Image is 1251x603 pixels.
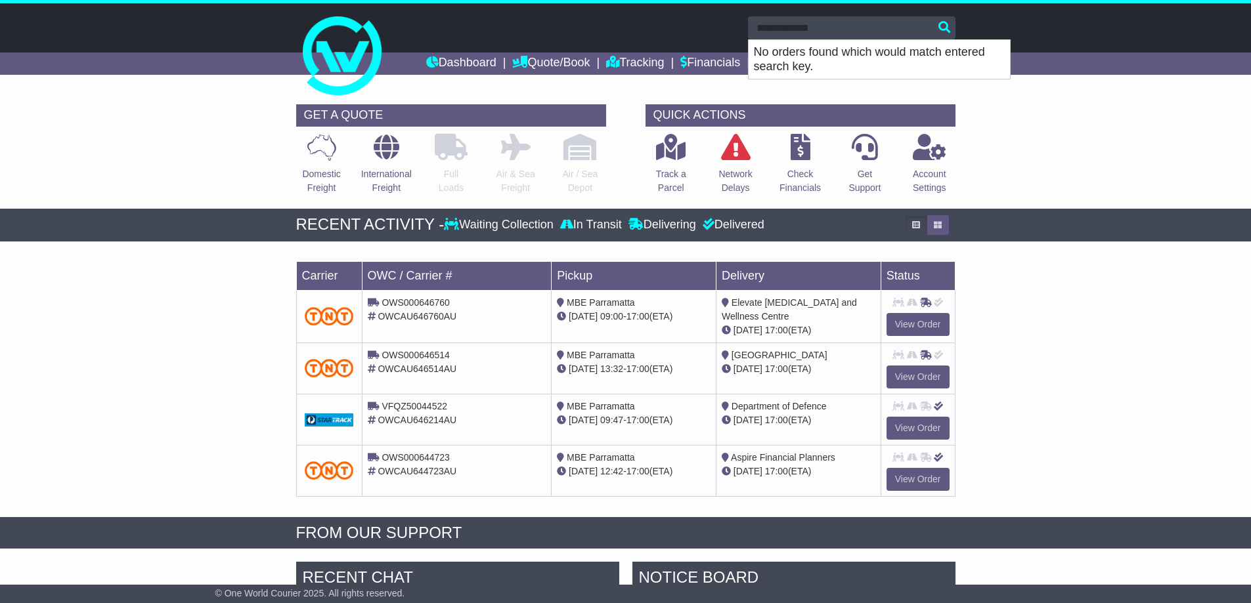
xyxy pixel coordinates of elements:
[718,133,753,202] a: NetworkDelays
[848,133,881,202] a: GetSupport
[567,401,634,411] span: MBE Parramatta
[887,468,950,491] a: View Order
[301,133,341,202] a: DomesticFreight
[444,218,556,232] div: Waiting Collection
[563,167,598,195] p: Air / Sea Depot
[734,325,762,335] span: [DATE]
[296,524,955,543] div: FROM OUR SUPPORT
[779,133,822,202] a: CheckFinancials
[426,52,496,75] a: Dashboard
[296,562,619,597] div: RECENT CHAT
[512,52,590,75] a: Quote/Book
[722,465,875,478] div: (ETA)
[734,415,762,425] span: [DATE]
[732,401,827,411] span: Department of Defence
[779,167,821,195] p: Check Financials
[632,562,955,597] div: NOTICE BOARD
[378,466,456,476] span: OWCAU644723AU
[567,297,634,308] span: MBE Parramatta
[913,167,946,195] p: Account Settings
[765,364,788,374] span: 17:00
[361,167,412,195] p: International Freight
[378,311,456,322] span: OWCAU646760AU
[552,261,716,290] td: Pickup
[557,218,625,232] div: In Transit
[722,297,857,322] span: Elevate [MEDICAL_DATA] and Wellness Centre
[646,104,955,127] div: QUICK ACTIONS
[765,415,788,425] span: 17:00
[305,461,354,479] img: TNT_Domestic.png
[382,297,450,308] span: OWS000646760
[296,104,606,127] div: GET A QUOTE
[912,133,947,202] a: AccountSettings
[382,401,447,411] span: VFQZ50044522
[887,313,950,336] a: View Order
[734,364,762,374] span: [DATE]
[378,364,456,374] span: OWCAU646514AU
[569,311,598,322] span: [DATE]
[557,362,711,376] div: - (ETA)
[722,413,875,427] div: (ETA)
[600,415,623,425] span: 09:47
[718,167,752,195] p: Network Delays
[557,465,711,478] div: - (ETA)
[625,218,699,232] div: Delivering
[765,466,788,476] span: 17:00
[382,350,450,360] span: OWS000646514
[569,364,598,374] span: [DATE]
[305,413,354,426] img: GetCarrierServiceDarkLogo
[557,413,711,427] div: - (ETA)
[435,167,468,195] p: Full Loads
[848,167,881,195] p: Get Support
[496,167,535,195] p: Air & Sea Freight
[626,364,649,374] span: 17:00
[296,261,362,290] td: Carrier
[626,466,649,476] span: 17:00
[732,350,827,360] span: [GEOGRAPHIC_DATA]
[296,215,445,234] div: RECENT ACTIVITY -
[606,52,664,75] a: Tracking
[600,466,623,476] span: 12:42
[569,415,598,425] span: [DATE]
[378,415,456,425] span: OWCAU646214AU
[600,311,623,322] span: 09:00
[680,52,740,75] a: Financials
[361,133,412,202] a: InternationalFreight
[567,452,634,463] span: MBE Parramatta
[626,311,649,322] span: 17:00
[765,325,788,335] span: 17:00
[887,417,950,440] a: View Order
[567,350,634,360] span: MBE Parramatta
[305,307,354,325] img: TNT_Domestic.png
[215,588,405,598] span: © One World Courier 2025. All rights reserved.
[382,452,450,463] span: OWS000644723
[626,415,649,425] span: 17:00
[600,364,623,374] span: 13:32
[699,218,764,232] div: Delivered
[722,362,875,376] div: (ETA)
[656,167,686,195] p: Track a Parcel
[569,466,598,476] span: [DATE]
[734,466,762,476] span: [DATE]
[749,40,1010,79] p: No orders found which would match entered search key.
[655,133,687,202] a: Track aParcel
[305,359,354,377] img: TNT_Domestic.png
[881,261,955,290] td: Status
[887,365,950,388] a: View Order
[302,167,340,195] p: Domestic Freight
[716,261,881,290] td: Delivery
[731,452,835,463] span: Aspire Financial Planners
[362,261,552,290] td: OWC / Carrier #
[557,310,711,323] div: - (ETA)
[722,323,875,337] div: (ETA)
